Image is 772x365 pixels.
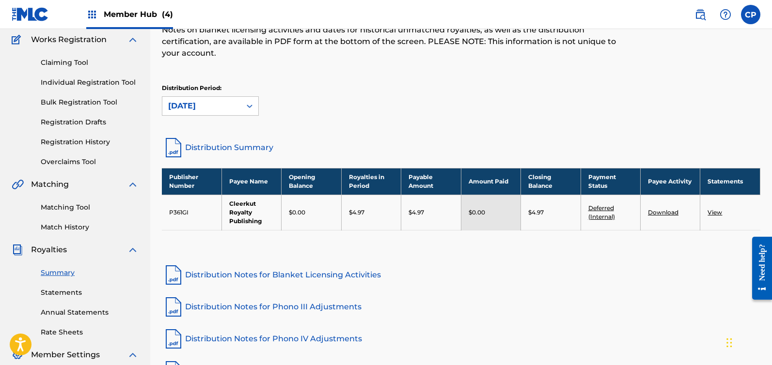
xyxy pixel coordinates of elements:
[162,168,221,195] th: Publisher Number
[31,179,69,190] span: Matching
[41,137,139,147] a: Registration History
[127,179,139,190] img: expand
[221,195,281,230] td: Cleerkut Royalty Publishing
[127,34,139,46] img: expand
[41,202,139,213] a: Matching Tool
[691,5,710,24] a: Public Search
[127,349,139,361] img: expand
[41,77,139,88] a: Individual Registration Tool
[469,208,485,217] p: $0.00
[12,244,23,256] img: Royalties
[12,7,49,21] img: MLC Logo
[162,24,623,59] p: Notes on blanket licensing activities and dates for historical unmatched royalties, as well as th...
[708,209,722,216] a: View
[282,168,341,195] th: Opening Balance
[694,9,706,20] img: search
[745,229,772,307] iframe: Resource Center
[716,5,735,24] div: Help
[162,295,760,319] a: Distribution Notes for Phono III Adjustments
[221,168,281,195] th: Payee Name
[104,9,173,20] span: Member Hub
[12,34,24,46] img: Works Registration
[127,244,139,256] img: expand
[41,307,139,318] a: Annual Statements
[41,58,139,68] a: Claiming Tool
[41,117,139,127] a: Registration Drafts
[162,295,185,319] img: pdf
[700,168,760,195] th: Statements
[162,263,185,287] img: pdf
[588,204,615,220] a: Deferred (Internal)
[162,327,185,350] img: pdf
[349,208,364,217] p: $4.97
[724,319,772,365] iframe: Chat Widget
[461,168,520,195] th: Amount Paid
[162,195,221,230] td: P361GI
[41,327,139,337] a: Rate Sheets
[41,268,139,278] a: Summary
[720,9,731,20] img: help
[41,222,139,232] a: Match History
[31,244,67,256] span: Royalties
[162,136,185,159] img: distribution-summary-pdf
[409,208,424,217] p: $4.97
[726,328,732,357] div: Drag
[162,10,173,19] span: (4)
[31,349,100,361] span: Member Settings
[41,288,139,298] a: Statements
[648,209,678,216] a: Download
[162,327,760,350] a: Distribution Notes for Phono IV Adjustments
[162,84,259,92] p: Distribution Period:
[168,100,235,112] div: [DATE]
[162,136,760,159] a: Distribution Summary
[341,168,401,195] th: Royalties in Period
[581,168,640,195] th: Payment Status
[521,168,581,195] th: Closing Balance
[41,157,139,167] a: Overclaims Tool
[401,168,461,195] th: Payable Amount
[12,349,23,361] img: Member Settings
[741,5,760,24] div: User Menu
[31,34,107,46] span: Works Registration
[12,179,24,190] img: Matching
[41,97,139,107] a: Bulk Registration Tool
[289,208,305,217] p: $0.00
[162,263,760,287] a: Distribution Notes for Blanket Licensing Activities
[86,9,98,20] img: Top Rightsholders
[528,208,544,217] p: $4.97
[641,168,700,195] th: Payee Activity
